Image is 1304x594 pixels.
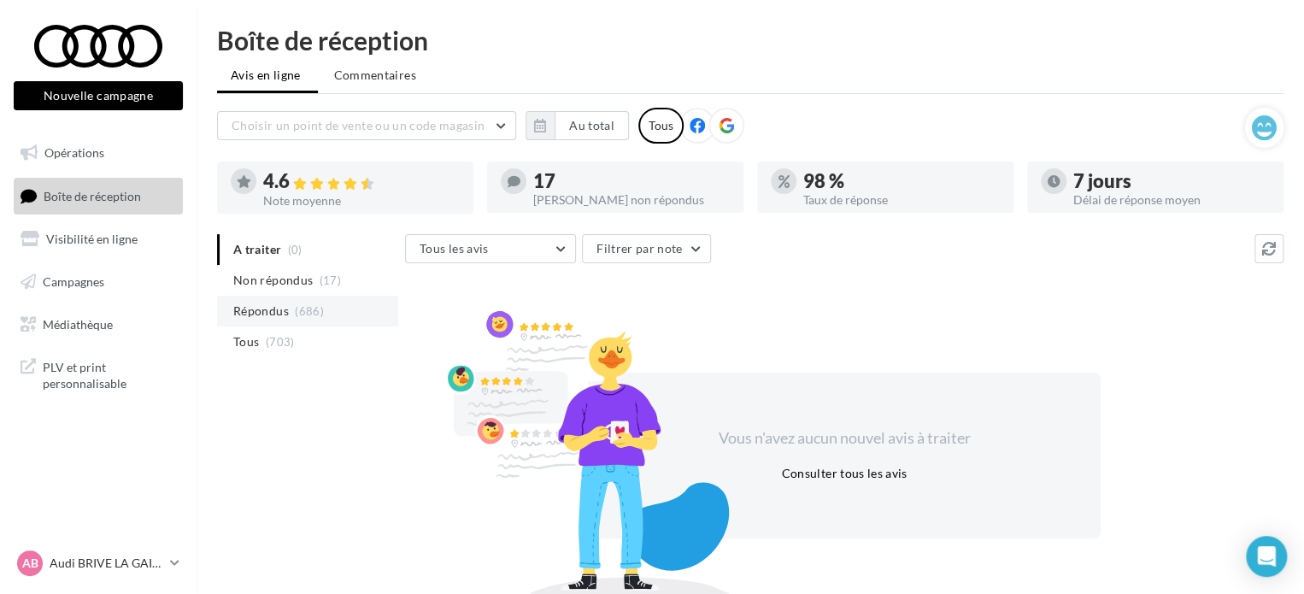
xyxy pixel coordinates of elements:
[533,172,730,191] div: 17
[217,27,1283,53] div: Boîte de réception
[1073,172,1270,191] div: 7 jours
[232,118,485,132] span: Choisir un point de vente ou un code magasin
[43,316,113,331] span: Médiathèque
[10,264,186,300] a: Campagnes
[533,194,730,206] div: [PERSON_NAME] non répondus
[697,427,991,450] div: Vous n'avez aucun nouvel avis à traiter
[217,111,516,140] button: Choisir un point de vente ou un code magasin
[1073,194,1270,206] div: Délai de réponse moyen
[555,111,629,140] button: Au total
[803,194,1000,206] div: Taux de réponse
[14,81,183,110] button: Nouvelle campagne
[638,108,684,144] div: Tous
[334,68,416,82] span: Commentaires
[803,172,1000,191] div: 98 %
[233,303,289,320] span: Répondus
[44,188,141,203] span: Boîte de réception
[50,555,163,572] p: Audi BRIVE LA GAILLARDE
[43,274,104,289] span: Campagnes
[295,304,324,318] span: (686)
[44,145,104,160] span: Opérations
[263,195,460,207] div: Note moyenne
[526,111,629,140] button: Au total
[263,172,460,191] div: 4.6
[266,335,295,349] span: (703)
[46,232,138,246] span: Visibilité en ligne
[10,307,186,343] a: Médiathèque
[405,234,576,263] button: Tous les avis
[10,178,186,215] a: Boîte de réception
[233,333,259,350] span: Tous
[43,356,176,392] span: PLV et print personnalisable
[774,463,913,484] button: Consulter tous les avis
[10,135,186,171] a: Opérations
[582,234,711,263] button: Filtrer par note
[233,272,313,289] span: Non répondus
[10,221,186,257] a: Visibilité en ligne
[14,547,183,579] a: AB Audi BRIVE LA GAILLARDE
[1246,536,1287,577] div: Open Intercom Messenger
[22,555,38,572] span: AB
[10,349,186,399] a: PLV et print personnalisable
[420,241,489,256] span: Tous les avis
[320,273,341,287] span: (17)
